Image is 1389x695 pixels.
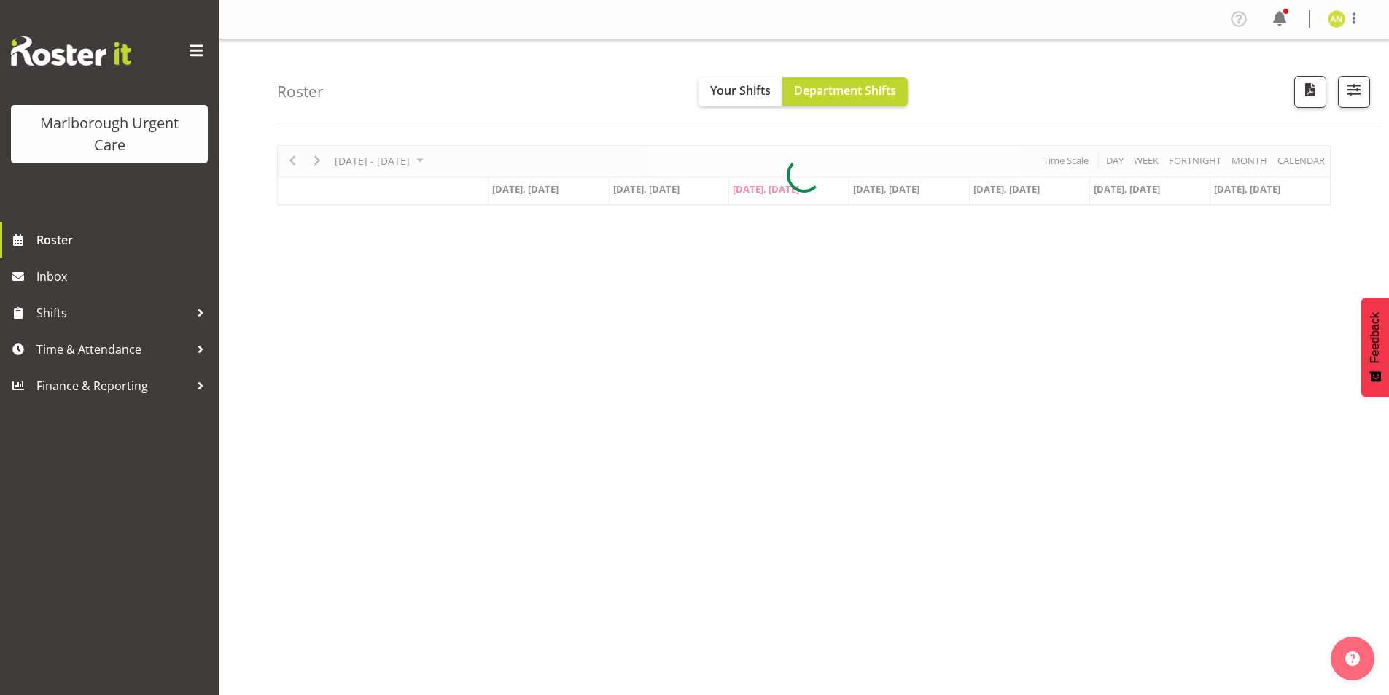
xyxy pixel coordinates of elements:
[1361,298,1389,397] button: Feedback - Show survey
[26,112,193,156] div: Marlborough Urgent Care
[277,83,324,100] h4: Roster
[11,36,131,66] img: Rosterit website logo
[1369,312,1382,363] span: Feedback
[36,302,190,324] span: Shifts
[699,77,782,106] button: Your Shifts
[782,77,908,106] button: Department Shifts
[1345,651,1360,666] img: help-xxl-2.png
[36,265,211,287] span: Inbox
[1294,76,1326,108] button: Download a PDF of the roster according to the set date range.
[36,375,190,397] span: Finance & Reporting
[794,82,896,98] span: Department Shifts
[1338,76,1370,108] button: Filter Shifts
[710,82,771,98] span: Your Shifts
[1328,10,1345,28] img: alysia-newman-woods11835.jpg
[36,229,211,251] span: Roster
[36,338,190,360] span: Time & Attendance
